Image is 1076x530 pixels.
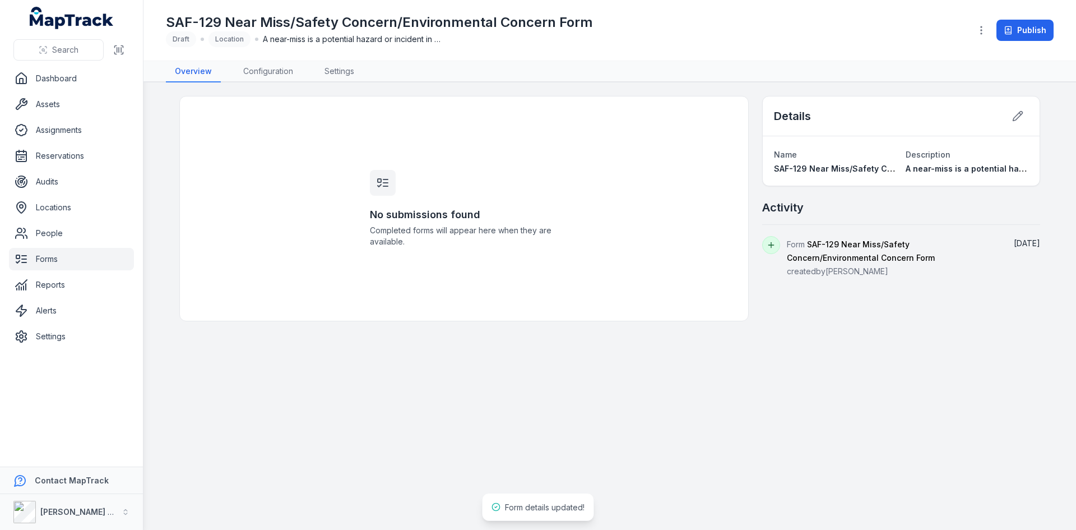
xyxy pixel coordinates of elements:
[906,150,950,159] span: Description
[996,20,1054,41] button: Publish
[9,145,134,167] a: Reservations
[9,222,134,245] a: People
[762,200,804,215] h2: Activity
[166,61,221,82] a: Overview
[9,299,134,322] a: Alerts
[9,170,134,193] a: Audits
[787,239,935,262] span: SAF-129 Near Miss/Safety Concern/Environmental Concern Form
[9,119,134,141] a: Assignments
[9,325,134,348] a: Settings
[35,476,109,485] strong: Contact MapTrack
[1014,238,1040,248] time: 9/10/2025, 12:27:35 PM
[9,67,134,90] a: Dashboard
[166,31,196,47] div: Draft
[9,274,134,296] a: Reports
[166,13,593,31] h1: SAF-129 Near Miss/Safety Concern/Environmental Concern Form
[316,61,363,82] a: Settings
[370,207,558,223] h3: No submissions found
[787,239,935,276] span: Form created by [PERSON_NAME]
[13,39,104,61] button: Search
[774,108,811,124] h2: Details
[9,248,134,270] a: Forms
[52,44,78,56] span: Search
[9,93,134,116] a: Assets
[263,34,442,45] span: A near-miss is a potential hazard or incident in which no property was damaged and no personal in...
[370,225,558,247] span: Completed forms will appear here when they are available.
[1014,238,1040,248] span: [DATE]
[505,503,585,512] span: Form details updated!
[208,31,251,47] div: Location
[234,61,302,82] a: Configuration
[9,196,134,219] a: Locations
[30,7,114,29] a: MapTrack
[774,150,797,159] span: Name
[774,164,1034,173] span: SAF-129 Near Miss/Safety Concern/Environmental Concern Form
[40,507,132,517] strong: [PERSON_NAME] Group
